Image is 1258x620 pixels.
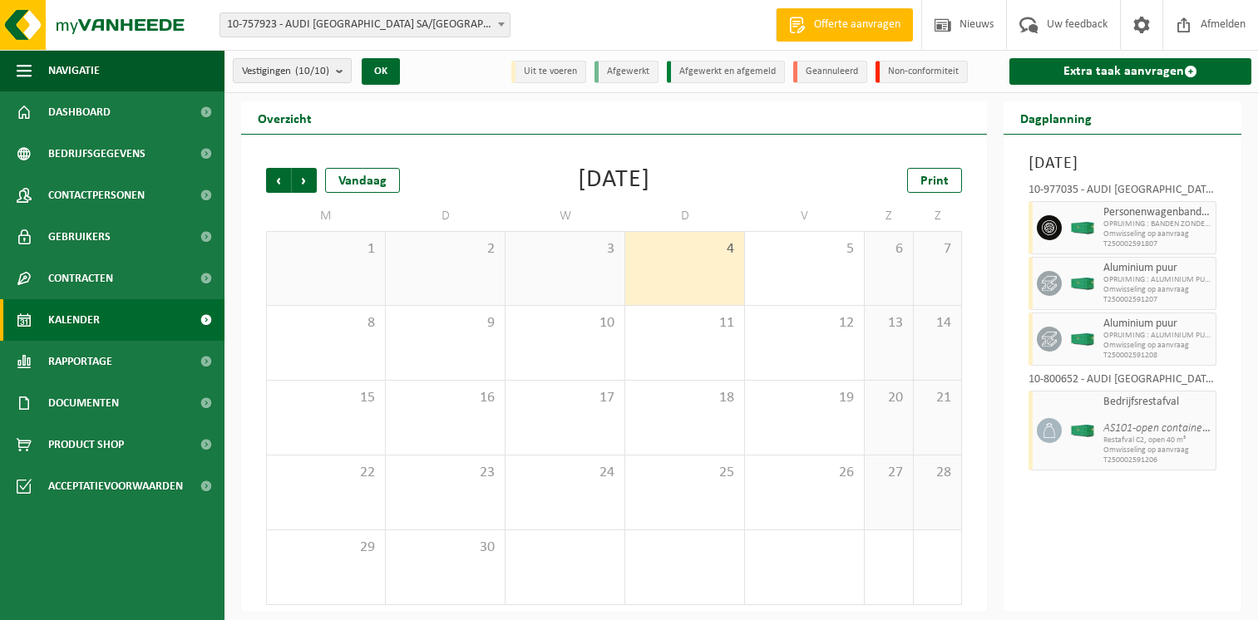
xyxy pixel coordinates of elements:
span: 21 [922,389,954,407]
a: Print [907,168,962,193]
span: 1 [275,240,377,258]
span: Personenwagenbanden met en zonder velg [1103,206,1211,219]
span: 25 [634,464,736,482]
div: 10-800652 - AUDI [GEOGRAPHIC_DATA] SA/[GEOGRAPHIC_DATA]-AFVALPARK C2-INGANG 1 - VORST [1029,374,1216,391]
li: Non-conformiteit [876,61,968,83]
td: D [386,201,506,231]
span: Omwisseling op aanvraag [1103,341,1211,351]
div: 10-977035 - AUDI [GEOGRAPHIC_DATA] SA/NV - AFVALPARK AP – OPRUIMING EOP - VORST [1029,185,1216,201]
td: Z [865,201,914,231]
span: Kalender [48,299,100,341]
span: Print [920,175,949,188]
span: OPRUIMING : ALUMINIUM PUUR [1103,275,1211,285]
span: 12 [753,314,856,332]
td: D [625,201,745,231]
span: Navigatie [48,50,100,91]
h2: Dagplanning [1004,101,1108,134]
span: Bedrijfsgegevens [48,133,146,175]
span: 10-757923 - AUDI BRUSSELS SA/NV - VORST [220,12,511,37]
span: 10 [514,314,616,332]
span: T250002591208 [1103,351,1211,361]
span: Contactpersonen [48,175,145,216]
td: V [745,201,865,231]
h2: Overzicht [241,101,328,134]
span: 16 [394,389,496,407]
span: Product Shop [48,424,124,465]
span: 29 [275,539,377,557]
span: 6 [873,240,905,258]
span: 28 [922,464,954,482]
span: 10-757923 - AUDI BRUSSELS SA/NV - VORST [220,13,510,37]
span: 30 [394,539,496,557]
h3: [DATE] [1029,151,1216,176]
span: 15 [275,389,377,407]
span: OPRUIMING : ALUMINIUM PUUR [1103,331,1211,341]
span: 9 [394,314,496,332]
span: Offerte aanvragen [810,17,905,33]
count: (10/10) [295,66,329,76]
img: HK-XC-40-GN-00 [1070,222,1095,234]
li: Geannuleerd [793,61,867,83]
span: Omwisseling op aanvraag [1103,229,1211,239]
span: Documenten [48,382,119,424]
img: HK-XC-40-GN-00 [1070,278,1095,290]
span: 20 [873,389,905,407]
span: 18 [634,389,736,407]
a: Offerte aanvragen [776,8,913,42]
span: OPRUIMING : BANDEN ZONDER VELG [1103,219,1211,229]
li: Afgewerkt en afgemeld [667,61,785,83]
span: Gebruikers [48,216,111,258]
span: Aluminium puur [1103,262,1211,275]
a: Extra taak aanvragen [1009,58,1251,85]
span: Vorige [266,168,291,193]
button: Vestigingen(10/10) [233,58,352,83]
span: 27 [873,464,905,482]
span: Bedrijfsrestafval [1103,396,1211,409]
span: Omwisseling op aanvraag [1103,445,1211,455]
span: T250002591207 [1103,295,1211,305]
span: Dashboard [48,91,111,133]
img: HK-XC-40-GN-00 [1070,333,1095,346]
span: 26 [753,464,856,482]
button: OK [362,58,400,85]
span: Aluminium puur [1103,317,1211,331]
span: Volgende [292,168,317,193]
img: HK-XC-40-GN-00 [1070,425,1095,437]
span: Contracten [48,258,113,299]
li: Afgewerkt [594,61,659,83]
span: 17 [514,389,616,407]
span: Rapportage [48,341,112,382]
span: 23 [394,464,496,482]
span: 13 [873,314,905,332]
span: 3 [514,240,616,258]
span: Restafval C2, open 40 m³ [1103,435,1211,445]
span: T250002591206 [1103,455,1211,465]
span: 8 [275,314,377,332]
span: Omwisseling op aanvraag [1103,285,1211,295]
span: 5 [753,240,856,258]
span: 24 [514,464,616,482]
span: 2 [394,240,496,258]
span: Acceptatievoorwaarden [48,465,183,507]
span: Vestigingen [242,59,329,84]
div: [DATE] [578,168,650,193]
li: Uit te voeren [511,61,586,83]
span: 19 [753,389,856,407]
span: 4 [634,240,736,258]
span: 11 [634,314,736,332]
span: T250002591807 [1103,239,1211,249]
span: 22 [275,464,377,482]
td: W [506,201,625,231]
td: Z [914,201,963,231]
span: 7 [922,240,954,258]
td: M [266,201,386,231]
div: Vandaag [325,168,400,193]
span: 14 [922,314,954,332]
